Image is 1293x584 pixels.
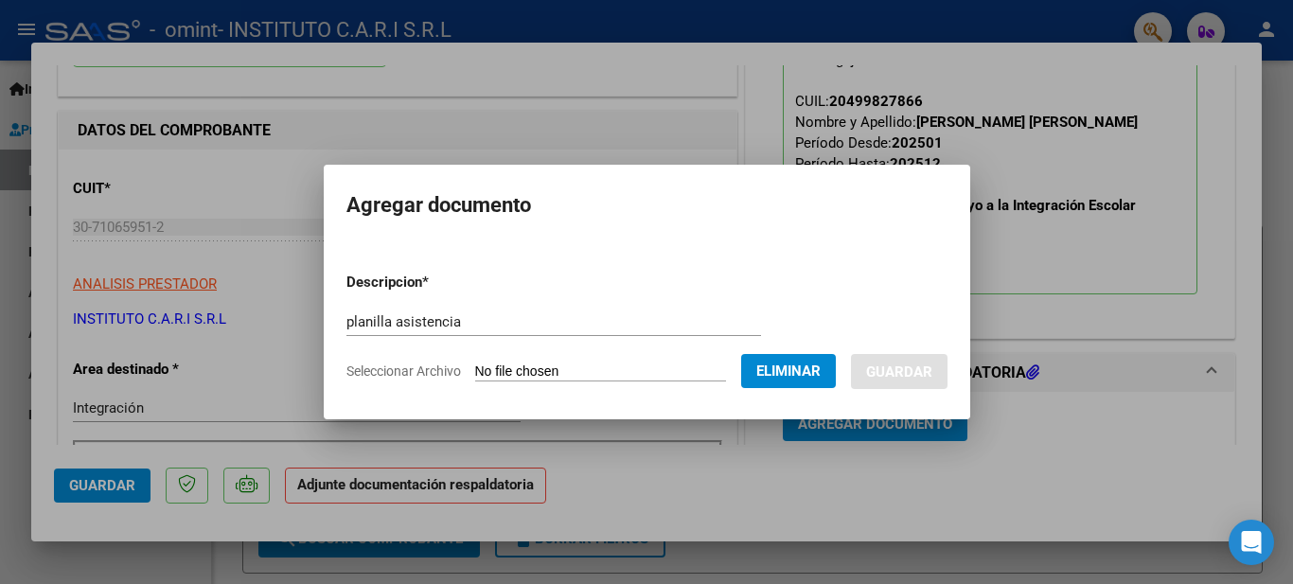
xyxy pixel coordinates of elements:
[1229,520,1274,565] div: Open Intercom Messenger
[866,363,932,380] span: Guardar
[756,363,821,380] span: Eliminar
[851,354,948,389] button: Guardar
[346,187,948,223] h2: Agregar documento
[346,363,461,379] span: Seleccionar Archivo
[741,354,836,388] button: Eliminar
[346,272,527,293] p: Descripcion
